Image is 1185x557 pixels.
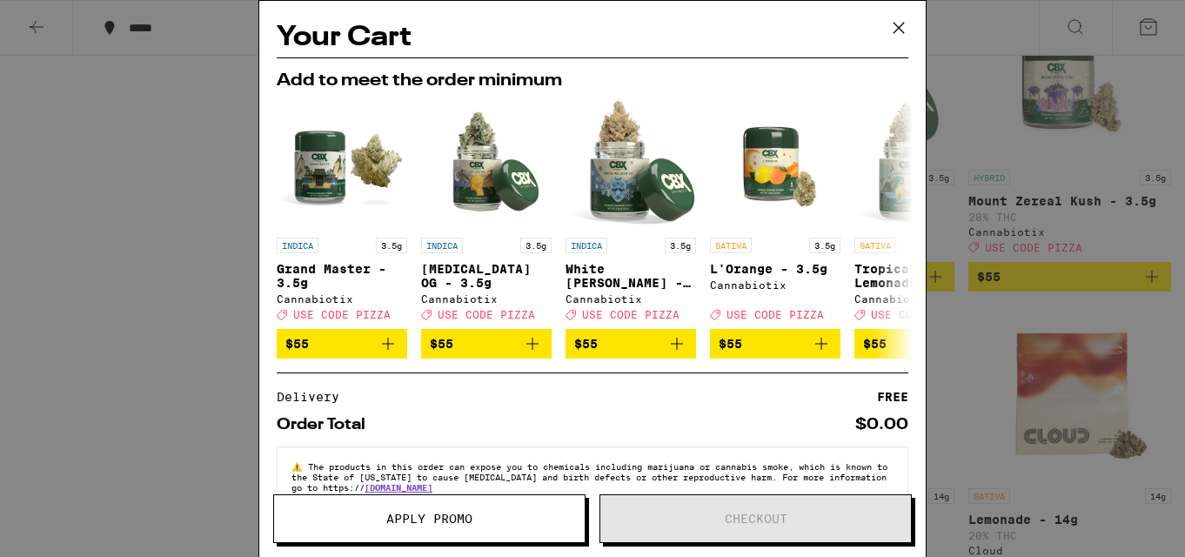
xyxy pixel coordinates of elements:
h2: Your Cart [277,18,908,57]
span: $55 [863,337,887,351]
div: Cannabiotix [710,279,840,291]
a: Open page for L'Orange - 3.5g from Cannabiotix [710,98,840,329]
span: $55 [285,337,309,351]
p: White [PERSON_NAME] - 3.5g [566,262,696,290]
p: [MEDICAL_DATA] OG - 3.5g [421,262,552,290]
button: Add to bag [854,329,985,359]
span: USE CODE PIZZA [582,309,680,320]
div: Cannabiotix [566,293,696,305]
p: 3.5g [665,238,696,253]
img: Cannabiotix - Grand Master - 3.5g [277,98,407,229]
a: Open page for White Walker OG - 3.5g from Cannabiotix [566,98,696,329]
a: Open page for Jet Lag OG - 3.5g from Cannabiotix [421,98,552,329]
div: Order Total [277,417,378,433]
p: 3.5g [520,238,552,253]
h2: Add to meet the order minimum [277,72,908,90]
a: Open page for Grand Master - 3.5g from Cannabiotix [277,98,407,329]
p: Tropical Lemonade - 3.5g [854,262,985,290]
button: Add to bag [277,329,407,359]
p: Grand Master - 3.5g [277,262,407,290]
p: SATIVA [854,238,896,253]
button: Add to bag [710,329,840,359]
button: Add to bag [421,329,552,359]
img: Cannabiotix - Tropical Lemonade - 3.5g [854,98,985,229]
a: [DOMAIN_NAME] [365,482,432,493]
span: USE CODE PIZZA [438,309,535,320]
img: Cannabiotix - L'Orange - 3.5g [710,98,840,229]
span: $55 [574,337,598,351]
img: Cannabiotix - White Walker OG - 3.5g [566,98,696,229]
div: Cannabiotix [421,293,552,305]
span: USE CODE PIZZA [871,309,968,320]
span: USE CODE PIZZA [293,309,391,320]
div: Cannabiotix [277,293,407,305]
span: USE CODE PIZZA [726,309,824,320]
p: INDICA [566,238,607,253]
span: Checkout [725,513,787,525]
div: $0.00 [855,417,908,433]
span: Apply Promo [386,513,472,525]
p: INDICA [421,238,463,253]
span: The products in this order can expose you to chemicals including marijuana or cannabis smoke, whi... [291,461,887,493]
button: Checkout [599,494,912,543]
span: ⚠️ [291,461,308,472]
button: Add to bag [566,329,696,359]
p: L'Orange - 3.5g [710,262,840,276]
span: $55 [719,337,742,351]
a: Open page for Tropical Lemonade - 3.5g from Cannabiotix [854,98,985,329]
div: FREE [877,391,908,403]
p: 3.5g [809,238,840,253]
p: 3.5g [376,238,407,253]
img: Cannabiotix - Jet Lag OG - 3.5g [421,98,552,229]
div: Cannabiotix [854,293,985,305]
p: SATIVA [710,238,752,253]
span: $55 [430,337,453,351]
button: Apply Promo [273,494,586,543]
div: Delivery [277,391,351,403]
